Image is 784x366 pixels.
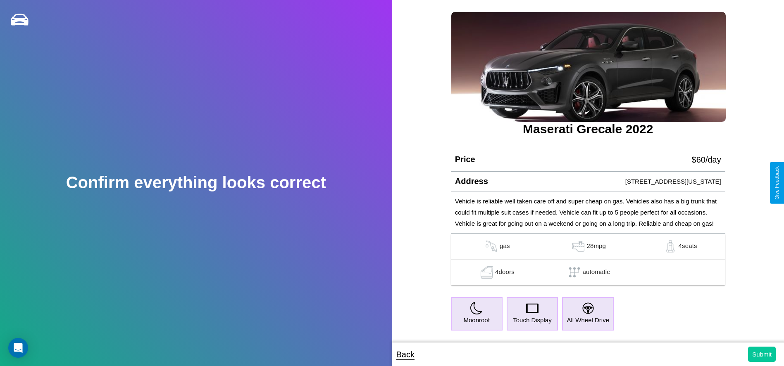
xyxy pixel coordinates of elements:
[774,166,780,200] div: Give Feedback
[463,314,489,326] p: Moonroof
[66,173,326,192] h2: Confirm everything looks correct
[455,177,488,186] h4: Address
[625,176,721,187] p: [STREET_ADDRESS][US_STATE]
[662,240,679,253] img: gas
[455,196,721,229] p: Vehicle is reliable well taken care off and super cheap on gas. Vehicles also has a big trunk tha...
[479,266,495,279] img: gas
[679,240,697,253] p: 4 seats
[455,155,475,164] h4: Price
[748,347,776,362] button: Submit
[513,314,551,326] p: Touch Display
[483,240,500,253] img: gas
[451,234,725,286] table: simple table
[396,347,415,362] p: Back
[570,240,586,253] img: gas
[586,240,606,253] p: 28 mpg
[8,338,28,358] div: Open Intercom Messenger
[692,152,721,167] p: $ 60 /day
[500,240,510,253] p: gas
[567,314,609,326] p: All Wheel Drive
[583,266,610,279] p: automatic
[451,122,725,136] h3: Maserati Grecale 2022
[495,266,515,279] p: 4 doors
